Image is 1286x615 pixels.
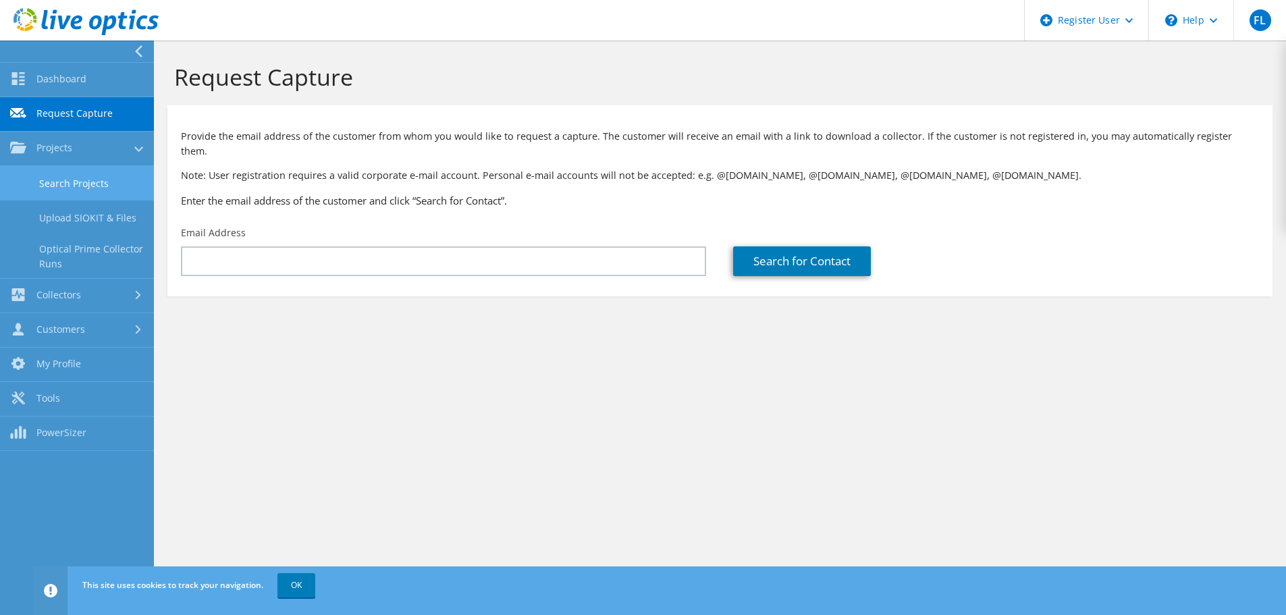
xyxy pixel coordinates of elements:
[82,579,263,591] span: This site uses cookies to track your navigation.
[277,573,315,597] a: OK
[181,193,1259,208] h3: Enter the email address of the customer and click “Search for Contact”.
[1250,9,1271,31] span: FL
[181,226,246,240] label: Email Address
[1165,14,1177,26] svg: \n
[733,246,871,276] a: Search for Contact
[181,168,1259,183] p: Note: User registration requires a valid corporate e-mail account. Personal e-mail accounts will ...
[181,129,1259,159] p: Provide the email address of the customer from whom you would like to request a capture. The cust...
[174,63,1259,91] h1: Request Capture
